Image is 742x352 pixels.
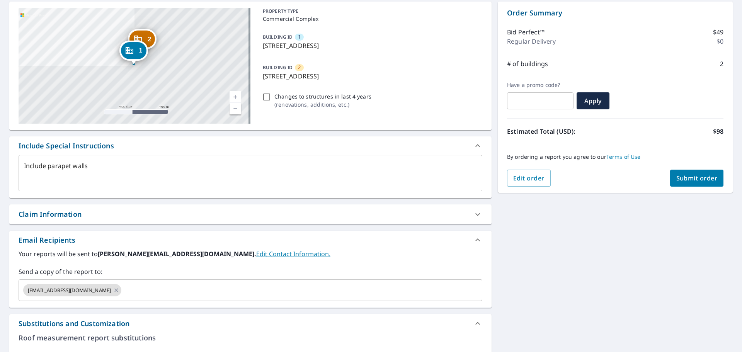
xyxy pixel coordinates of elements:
[128,29,157,53] div: Dropped pin, building 2, Commercial property, 7450 NW 17th St Plantation, FL 33313
[19,333,482,343] p: Roof measurement report substitutions
[263,71,479,81] p: [STREET_ADDRESS]
[274,92,371,100] p: Changes to structures in last 4 years
[19,235,75,245] div: Email Recipients
[606,153,641,160] a: Terms of Use
[670,170,724,187] button: Submit order
[507,27,545,37] p: Bid Perfect™
[263,15,479,23] p: Commercial Complex
[263,34,293,40] p: BUILDING ID
[507,82,574,88] label: Have a promo code?
[507,8,723,18] p: Order Summary
[139,48,142,53] span: 1
[230,103,241,114] a: Current Level 17, Zoom Out
[720,59,723,68] p: 2
[23,287,116,294] span: [EMAIL_ADDRESS][DOMAIN_NAME]
[19,249,482,258] label: Your reports will be sent to
[23,284,121,296] div: [EMAIL_ADDRESS][DOMAIN_NAME]
[274,100,371,109] p: ( renovations, additions, etc. )
[263,41,479,50] p: [STREET_ADDRESS]
[263,8,479,15] p: PROPERTY TYPE
[19,318,129,329] div: Substitutions and Customization
[507,153,723,160] p: By ordering a report you agree to our
[513,174,545,182] span: Edit order
[24,162,477,184] textarea: Include parapet walls
[298,64,301,71] span: 2
[256,250,330,258] a: EditContactInfo
[230,91,241,103] a: Current Level 17, Zoom In
[577,92,609,109] button: Apply
[119,41,148,65] div: Dropped pin, building 1, Commercial property, 7450 NW 17th St Plantation, FL 33313
[9,231,492,249] div: Email Recipients
[716,37,723,46] p: $0
[9,314,492,333] div: Substitutions and Customization
[19,209,82,219] div: Claim Information
[19,141,114,151] div: Include Special Instructions
[676,174,718,182] span: Submit order
[9,204,492,224] div: Claim Information
[713,127,723,136] p: $98
[507,170,551,187] button: Edit order
[9,136,492,155] div: Include Special Instructions
[98,250,256,258] b: [PERSON_NAME][EMAIL_ADDRESS][DOMAIN_NAME].
[507,59,548,68] p: # of buildings
[263,64,293,71] p: BUILDING ID
[19,267,482,276] label: Send a copy of the report to:
[713,27,723,37] p: $49
[583,97,603,105] span: Apply
[148,36,151,42] span: 2
[298,33,301,41] span: 1
[507,127,615,136] p: Estimated Total (USD):
[507,37,556,46] p: Regular Delivery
